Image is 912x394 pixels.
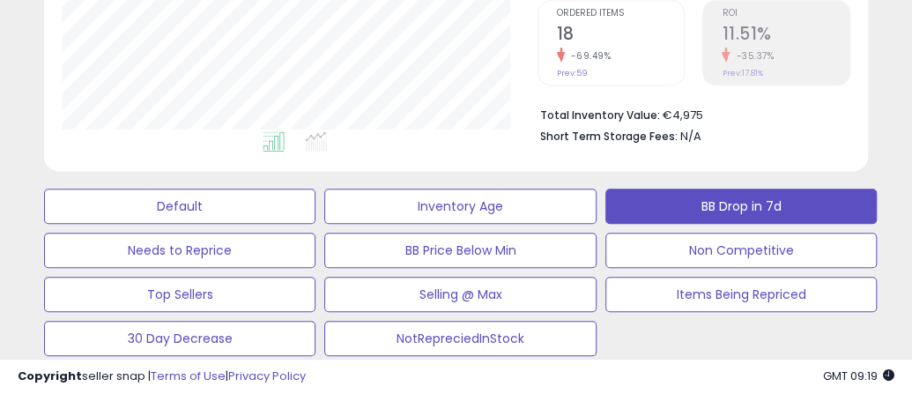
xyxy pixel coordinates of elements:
[722,68,762,78] small: Prev: 17.81%
[565,49,612,63] small: -69.49%
[557,68,588,78] small: Prev: 59
[823,368,894,384] span: 2025-08-18 09:19 GMT
[605,189,877,224] button: BB Drop in 7d
[722,24,849,48] h2: 11.51%
[540,108,660,123] b: Total Inventory Value:
[722,9,849,19] span: ROI
[324,189,596,224] button: Inventory Age
[324,321,596,356] button: NotRepreciedInStock
[605,233,877,268] button: Non Competitive
[605,277,877,312] button: Items Being Repriced
[18,368,306,385] div: seller snap | |
[540,103,837,124] li: €4,975
[324,277,596,312] button: Selling @ Max
[228,368,306,384] a: Privacy Policy
[557,9,685,19] span: Ordered Items
[44,277,315,312] button: Top Sellers
[557,24,685,48] h2: 18
[680,128,701,145] span: N/A
[44,189,315,224] button: Default
[540,129,678,144] b: Short Term Storage Fees:
[730,49,774,63] small: -35.37%
[44,233,315,268] button: Needs to Reprice
[18,368,82,384] strong: Copyright
[151,368,226,384] a: Terms of Use
[324,233,596,268] button: BB Price Below Min
[44,321,315,356] button: 30 Day Decrease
